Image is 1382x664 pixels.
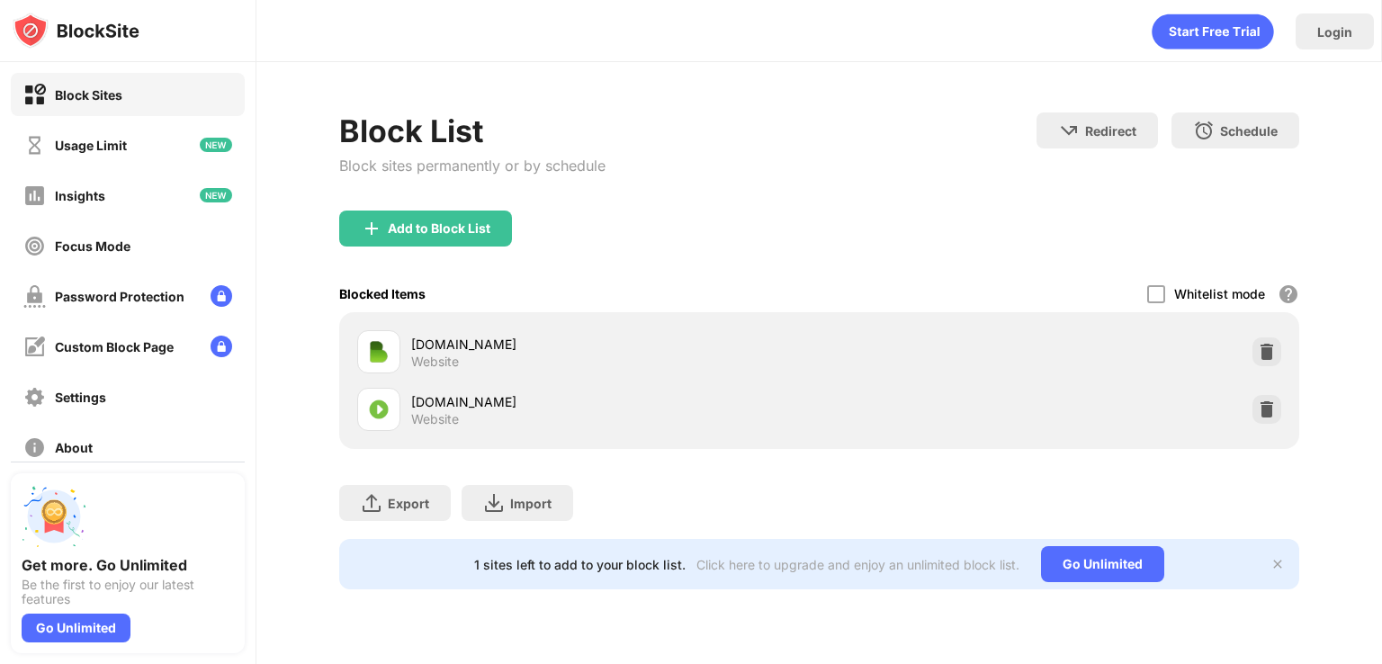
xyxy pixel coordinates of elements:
[23,184,46,207] img: insights-off.svg
[1220,123,1278,139] div: Schedule
[200,138,232,152] img: new-icon.svg
[23,84,46,106] img: block-on.svg
[55,339,174,354] div: Custom Block Page
[388,221,490,236] div: Add to Block List
[23,436,46,459] img: about-off.svg
[55,390,106,405] div: Settings
[339,112,606,149] div: Block List
[55,289,184,304] div: Password Protection
[55,138,127,153] div: Usage Limit
[23,134,46,157] img: time-usage-off.svg
[13,13,139,49] img: logo-blocksite.svg
[339,157,606,175] div: Block sites permanently or by schedule
[1317,24,1352,40] div: Login
[211,285,232,307] img: lock-menu.svg
[23,336,46,358] img: customize-block-page-off.svg
[411,411,459,427] div: Website
[1041,546,1164,582] div: Go Unlimited
[23,285,46,308] img: password-protection-off.svg
[1152,13,1274,49] div: animation
[22,484,86,549] img: push-unlimited.svg
[368,399,390,420] img: favicons
[1270,557,1285,571] img: x-button.svg
[1174,286,1265,301] div: Whitelist mode
[55,440,93,455] div: About
[474,557,686,572] div: 1 sites left to add to your block list.
[22,556,234,574] div: Get more. Go Unlimited
[55,238,130,254] div: Focus Mode
[411,354,459,370] div: Website
[22,578,234,606] div: Be the first to enjoy our latest features
[368,341,390,363] img: favicons
[411,392,819,411] div: [DOMAIN_NAME]
[23,386,46,408] img: settings-off.svg
[55,87,122,103] div: Block Sites
[200,188,232,202] img: new-icon.svg
[55,188,105,203] div: Insights
[411,335,819,354] div: [DOMAIN_NAME]
[1085,123,1136,139] div: Redirect
[696,557,1019,572] div: Click here to upgrade and enjoy an unlimited block list.
[339,286,426,301] div: Blocked Items
[510,496,552,511] div: Import
[23,235,46,257] img: focus-off.svg
[211,336,232,357] img: lock-menu.svg
[388,496,429,511] div: Export
[22,614,130,642] div: Go Unlimited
